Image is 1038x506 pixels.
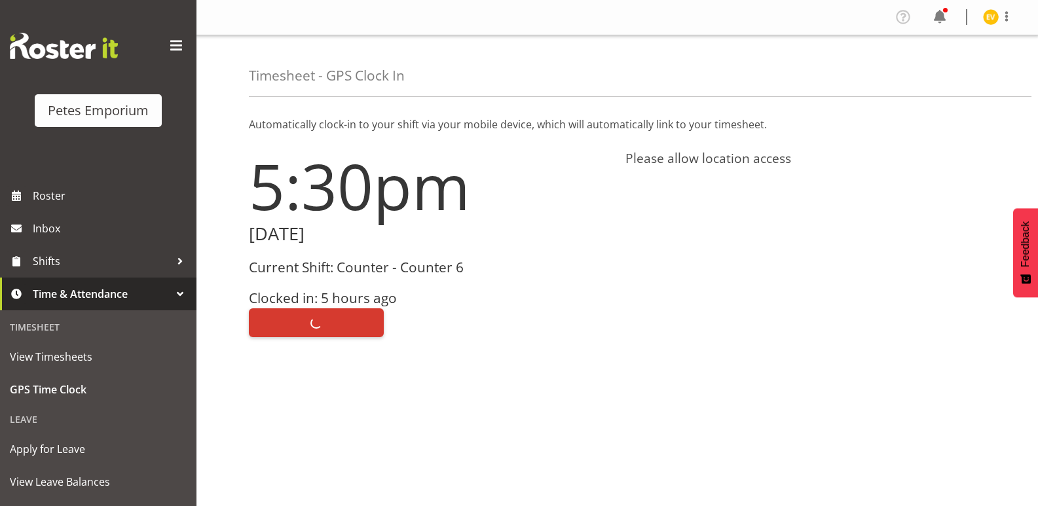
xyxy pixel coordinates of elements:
span: Shifts [33,251,170,271]
span: View Leave Balances [10,472,187,492]
img: eva-vailini10223.jpg [983,9,999,25]
span: Feedback [1020,221,1031,267]
div: Leave [3,406,193,433]
a: Apply for Leave [3,433,193,465]
h4: Please allow location access [625,151,986,166]
button: Feedback - Show survey [1013,208,1038,297]
span: Time & Attendance [33,284,170,304]
a: View Leave Balances [3,465,193,498]
span: Inbox [33,219,190,238]
h3: Clocked in: 5 hours ago [249,291,610,306]
a: View Timesheets [3,340,193,373]
p: Automatically clock-in to your shift via your mobile device, which will automatically link to you... [249,117,986,132]
span: View Timesheets [10,347,187,367]
div: Petes Emporium [48,101,149,120]
img: Rosterit website logo [10,33,118,59]
div: Timesheet [3,314,193,340]
span: Roster [33,186,190,206]
h3: Current Shift: Counter - Counter 6 [249,260,610,275]
span: GPS Time Clock [10,380,187,399]
h2: [DATE] [249,224,610,244]
h1: 5:30pm [249,151,610,221]
h4: Timesheet - GPS Clock In [249,68,405,83]
a: GPS Time Clock [3,373,193,406]
span: Apply for Leave [10,439,187,459]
